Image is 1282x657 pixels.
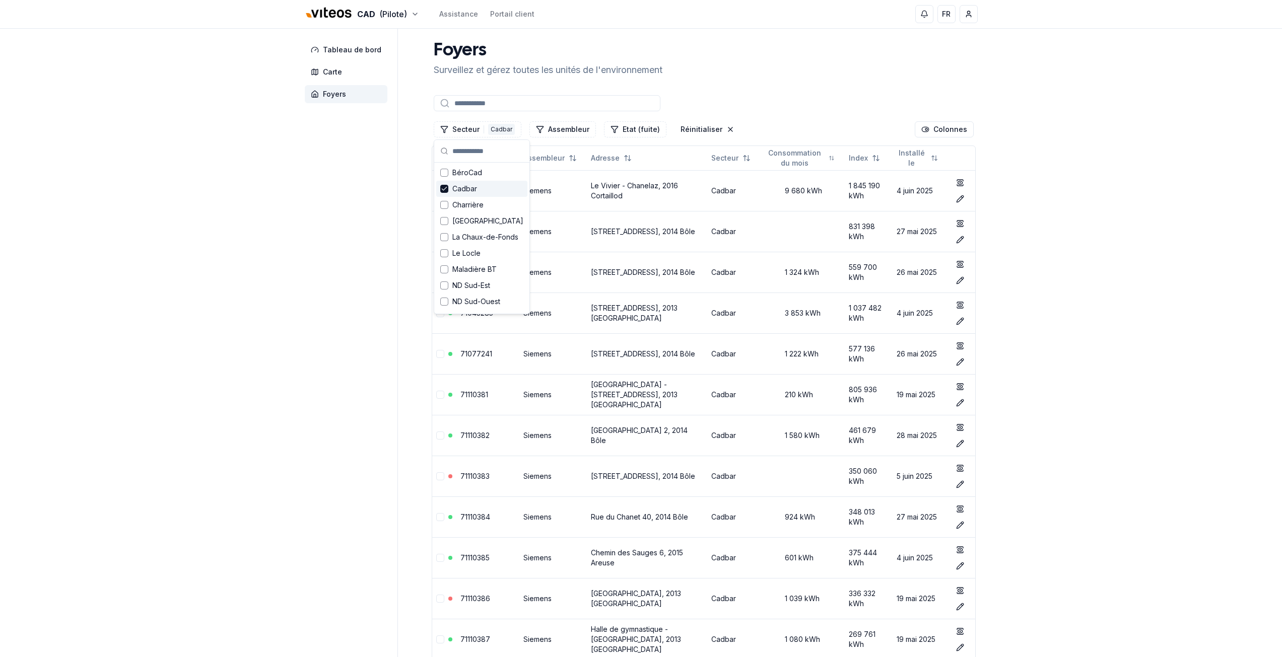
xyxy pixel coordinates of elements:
[591,625,681,653] a: Halle de gymnastique - [GEOGRAPHIC_DATA], 2013 [GEOGRAPHIC_DATA]
[849,507,889,527] div: 348 013 kWh
[897,148,927,168] span: Installé le
[591,268,695,276] a: [STREET_ADDRESS], 2014 Bôle
[519,374,587,415] td: Siemens
[305,85,391,103] a: Foyers
[529,121,596,137] button: Filtrer les lignes
[591,227,695,236] a: [STREET_ADDRESS], 2014 Bôle
[591,472,695,480] a: [STREET_ADDRESS], 2014 Bôle
[452,248,481,258] span: Le Locle
[707,170,761,211] td: Cadbar
[519,456,587,496] td: Siemens
[843,150,886,166] button: Not sorted. Click to sort ascending.
[591,589,681,608] a: [GEOGRAPHIC_DATA], 2013 [GEOGRAPHIC_DATA]
[893,170,949,211] td: 4 juin 2025
[937,5,956,23] button: FR
[519,578,587,619] td: Siemens
[452,184,477,194] span: Cadbar
[707,252,761,293] td: Cadbar
[893,333,949,374] td: 26 mai 2025
[849,262,889,282] div: 559 700 kWh
[305,41,391,59] a: Tableau de bord
[460,309,493,317] a: 71043285
[436,472,444,480] button: Sélectionner la ligne
[591,181,678,200] a: Le Vivier - Chanelaz, 2016 Cortaillod
[436,554,444,562] button: Sélectionner la ligne
[849,344,889,364] div: 577 136 kWh
[519,333,587,374] td: Siemens
[591,349,695,358] a: [STREET_ADDRESS], 2014 Bôle
[849,303,889,323] div: 1 037 482 kWh
[893,252,949,293] td: 26 mai 2025
[436,635,444,643] button: Sélectionner la ligne
[305,4,419,25] button: CAD(Pilote)
[759,150,841,166] button: Not sorted. Click to sort ascending.
[849,589,889,609] div: 336 332 kWh
[591,304,678,322] a: [STREET_ADDRESS], 2013 [GEOGRAPHIC_DATA]
[323,89,346,99] span: Foyers
[893,415,949,456] td: 28 mai 2025
[849,222,889,242] div: 831 398 kWh
[357,8,375,20] span: CAD
[849,181,889,201] div: 1 845 190 kWh
[765,390,841,400] div: 210 kWh
[849,548,889,568] div: 375 444 kWh
[305,63,391,81] a: Carte
[490,9,534,19] a: Portail client
[849,425,889,446] div: 461 679 kWh
[893,496,949,537] td: 27 mai 2025
[436,431,444,440] button: Sélectionner la ligne
[434,121,521,137] button: Filtrer les lignes
[452,280,490,290] span: ND Sud-Est
[452,297,500,307] span: ND Sud-Ouest
[460,635,490,643] a: 71110387
[436,391,444,399] button: Sélectionner la ligne
[893,293,949,333] td: 4 juin 2025
[591,513,688,521] a: Rue du Chanet 40, 2014 Bôle
[674,121,740,137] button: Réinitialiser les filtres
[849,466,889,486] div: 350 060 kWh
[323,45,381,55] span: Tableau de bord
[434,41,662,61] h1: Foyers
[707,537,761,578] td: Cadbar
[452,168,482,178] span: BéroCad
[460,349,492,358] a: 71077241
[893,456,949,496] td: 5 juin 2025
[460,431,490,440] a: 71110382
[439,9,478,19] a: Assistance
[591,153,620,163] span: Adresse
[591,548,683,567] a: Chemin des Sauges 6, 2015 Areuse
[452,216,523,226] span: [GEOGRAPHIC_DATA]
[765,148,825,168] span: Consommation du mois
[707,211,761,252] td: Cadbar
[460,513,490,521] a: 71110384
[915,121,974,137] button: Cocher les colonnes
[452,264,497,274] span: Maladière BT
[519,537,587,578] td: Siemens
[893,578,949,619] td: 19 mai 2025
[519,293,587,333] td: Siemens
[849,629,889,649] div: 269 761 kWh
[585,150,638,166] button: Not sorted. Click to sort ascending.
[849,385,889,405] div: 805 936 kWh
[765,308,841,318] div: 3 853 kWh
[519,170,587,211] td: Siemens
[891,150,944,166] button: Not sorted. Click to sort ascending.
[436,350,444,358] button: Sélectionner la ligne
[707,374,761,415] td: Cadbar
[452,232,518,242] span: La Chaux-de-Fonds
[452,200,484,210] span: Charrière
[460,390,488,399] a: 71110381
[523,153,565,163] span: Assembleur
[434,63,662,77] p: Surveillez et gérez toutes les unités de l'environnement
[591,380,678,409] a: [GEOGRAPHIC_DATA] - [STREET_ADDRESS], 2013 [GEOGRAPHIC_DATA]
[849,153,868,163] span: Index
[707,415,761,456] td: Cadbar
[765,430,841,441] div: 1 580 kWh
[893,374,949,415] td: 19 mai 2025
[705,150,757,166] button: Not sorted. Click to sort ascending.
[591,426,688,445] a: [GEOGRAPHIC_DATA] 2, 2014 Bôle
[436,595,444,603] button: Sélectionner la ligne
[893,211,949,252] td: 27 mai 2025
[519,496,587,537] td: Siemens
[765,267,841,277] div: 1 324 kWh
